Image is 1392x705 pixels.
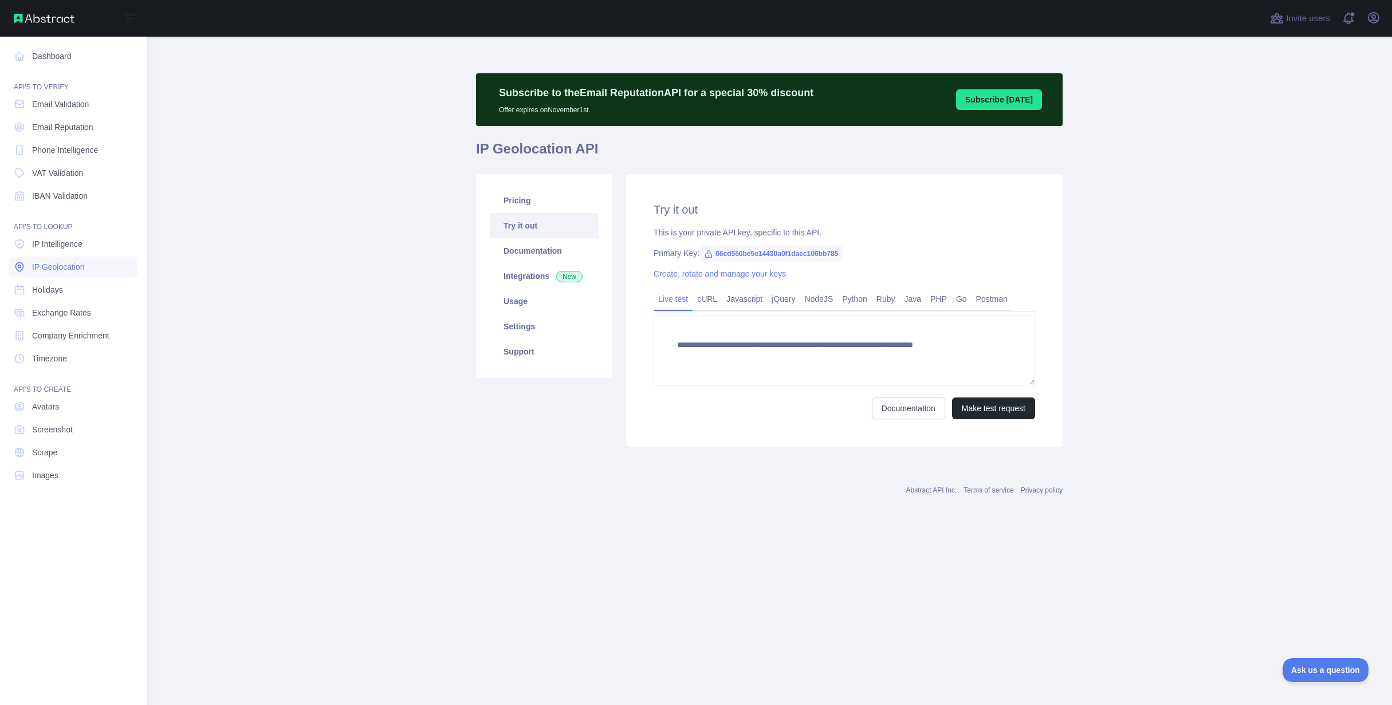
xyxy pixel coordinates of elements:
[926,290,951,308] a: PHP
[32,307,91,318] span: Exchange Rates
[9,69,137,92] div: API'S TO VERIFY
[654,247,1035,259] div: Primary Key:
[32,447,57,458] span: Scrape
[654,202,1035,218] h2: Try it out
[951,290,972,308] a: Go
[1268,9,1332,27] button: Invite users
[32,424,73,435] span: Screenshot
[32,353,67,364] span: Timezone
[32,190,88,202] span: IBAN Validation
[9,348,137,369] a: Timezone
[1021,486,1063,494] a: Privacy policy
[9,94,137,115] a: Email Validation
[490,289,599,314] a: Usage
[499,101,813,115] p: Offer expires on November 1st.
[556,271,583,282] span: New
[964,486,1013,494] a: Terms of service
[722,290,767,308] a: Javascript
[9,302,137,323] a: Exchange Rates
[32,121,93,133] span: Email Reputation
[9,442,137,463] a: Scrape
[32,144,98,156] span: Phone Intelligence
[9,257,137,277] a: IP Geolocation
[9,208,137,231] div: API'S TO LOOKUP
[1286,12,1330,25] span: Invite users
[32,401,59,412] span: Avatars
[32,238,82,250] span: IP Intelligence
[9,279,137,300] a: Holidays
[900,290,926,308] a: Java
[32,167,83,179] span: VAT Validation
[9,186,137,206] a: IBAN Validation
[952,397,1035,419] button: Make test request
[14,14,74,23] img: Abstract API
[800,290,837,308] a: NodeJS
[906,486,957,494] a: Abstract API Inc.
[9,234,137,254] a: IP Intelligence
[9,419,137,440] a: Screenshot
[767,290,800,308] a: jQuery
[490,238,599,263] a: Documentation
[32,261,85,273] span: IP Geolocation
[9,163,137,183] a: VAT Validation
[32,330,109,341] span: Company Enrichment
[654,269,786,278] a: Create, rotate and manage your keys
[872,290,900,308] a: Ruby
[490,263,599,289] a: Integrations New
[490,213,599,238] a: Try it out
[9,465,137,486] a: Images
[872,397,945,419] a: Documentation
[32,99,89,110] span: Email Validation
[490,188,599,213] a: Pricing
[9,371,137,394] div: API'S TO CREATE
[476,140,1063,167] h1: IP Geolocation API
[9,46,137,66] a: Dashboard
[693,290,722,308] a: cURL
[699,245,843,262] span: 66cd550be5e14430a0f1daec106bb785
[9,117,137,137] a: Email Reputation
[972,290,1012,308] a: Postman
[490,314,599,339] a: Settings
[9,396,137,417] a: Avatars
[837,290,872,308] a: Python
[32,284,63,296] span: Holidays
[956,89,1042,110] button: Subscribe [DATE]
[654,290,693,308] a: Live test
[32,470,58,481] span: Images
[1283,658,1369,682] iframe: Toggle Customer Support
[490,339,599,364] a: Support
[499,85,813,101] p: Subscribe to the Email Reputation API for a special 30 % discount
[654,227,1035,238] div: This is your private API key, specific to this API.
[9,140,137,160] a: Phone Intelligence
[9,325,137,346] a: Company Enrichment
